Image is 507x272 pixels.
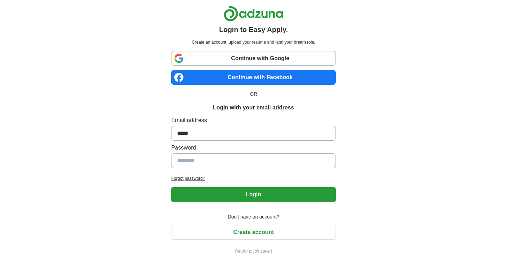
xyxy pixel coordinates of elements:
[171,248,336,254] a: Return to job advert
[173,39,334,45] p: Create an account, upload your resume and land your dream role.
[171,175,336,182] a: Forgot password?
[246,90,262,98] span: OR
[224,213,284,221] span: Don't have an account?
[224,6,283,21] img: Adzuna logo
[219,24,288,35] h1: Login to Easy Apply.
[171,225,336,240] button: Create account
[171,229,336,235] a: Create account
[171,51,336,66] a: Continue with Google
[171,70,336,85] a: Continue with Facebook
[213,103,294,112] h1: Login with your email address
[171,187,336,202] button: Login
[171,144,336,152] label: Password
[171,116,336,125] label: Email address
